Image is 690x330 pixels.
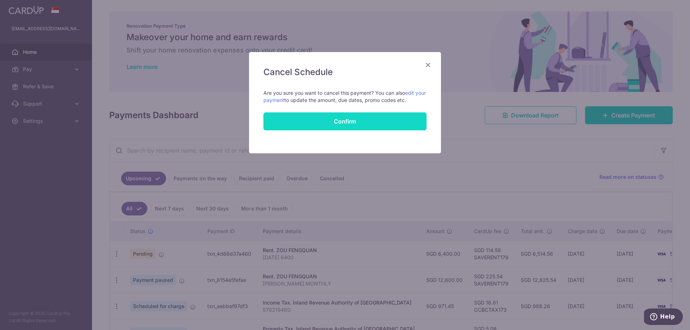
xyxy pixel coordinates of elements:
button: Confirm [263,112,427,130]
button: Close [424,61,432,69]
h5: Cancel Schedule [263,66,427,78]
p: Are you sure you want to cancel this payment? You can also to update the amount, due dates, promo... [263,89,427,104]
iframe: Opens a widget where you can find more information [644,308,683,326]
